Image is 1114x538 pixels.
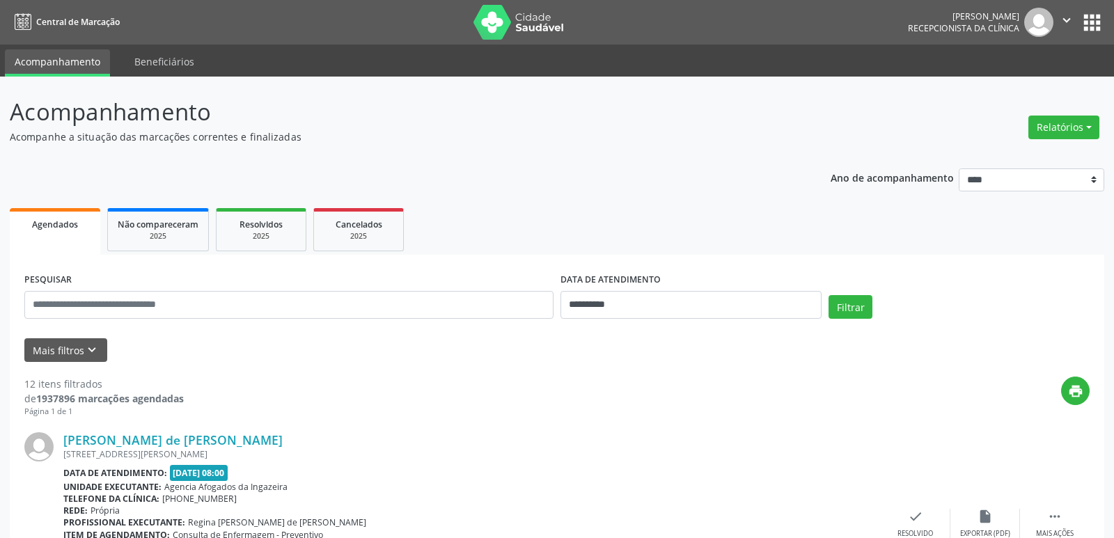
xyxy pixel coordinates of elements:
[978,509,993,524] i: insert_drive_file
[1080,10,1104,35] button: apps
[24,338,107,363] button: Mais filtroskeyboard_arrow_down
[829,295,872,319] button: Filtrar
[36,392,184,405] strong: 1937896 marcações agendadas
[164,481,288,493] span: Agencia Afogados da Ingazeira
[1053,8,1080,37] button: 
[63,516,185,528] b: Profissional executante:
[63,481,162,493] b: Unidade executante:
[908,10,1019,22] div: [PERSON_NAME]
[118,231,198,242] div: 2025
[240,219,283,230] span: Resolvidos
[10,95,776,129] p: Acompanhamento
[831,168,954,186] p: Ano de acompanhamento
[1061,377,1090,405] button: print
[324,231,393,242] div: 2025
[10,10,120,33] a: Central de Marcação
[118,219,198,230] span: Não compareceram
[162,493,237,505] span: [PHONE_NUMBER]
[560,269,661,291] label: DATA DE ATENDIMENTO
[63,432,283,448] a: [PERSON_NAME] de [PERSON_NAME]
[5,49,110,77] a: Acompanhamento
[226,231,296,242] div: 2025
[24,406,184,418] div: Página 1 de 1
[1059,13,1074,28] i: 
[91,505,120,516] span: Própria
[84,342,100,358] i: keyboard_arrow_down
[1047,509,1062,524] i: 
[32,219,78,230] span: Agendados
[125,49,204,74] a: Beneficiários
[36,16,120,28] span: Central de Marcação
[10,129,776,144] p: Acompanhe a situação das marcações correntes e finalizadas
[24,432,54,461] img: img
[170,465,228,481] span: [DATE] 08:00
[63,493,159,505] b: Telefone da clínica:
[188,516,366,528] span: Regina [PERSON_NAME] de [PERSON_NAME]
[24,269,72,291] label: PESQUISAR
[1028,116,1099,139] button: Relatórios
[908,22,1019,34] span: Recepcionista da clínica
[1024,8,1053,37] img: img
[63,505,88,516] b: Rede:
[908,509,923,524] i: check
[24,377,184,391] div: 12 itens filtrados
[24,391,184,406] div: de
[336,219,382,230] span: Cancelados
[63,467,167,479] b: Data de atendimento:
[63,448,881,460] div: [STREET_ADDRESS][PERSON_NAME]
[1068,383,1083,399] i: print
